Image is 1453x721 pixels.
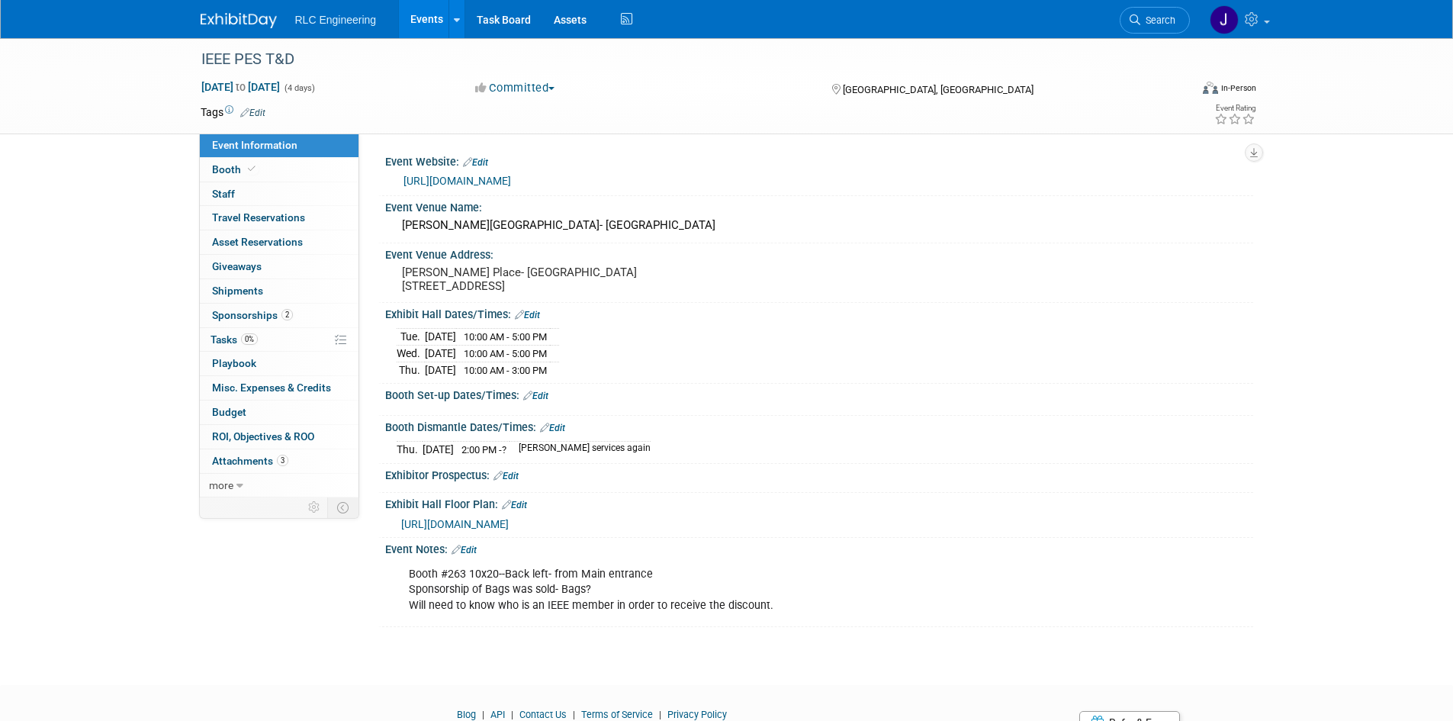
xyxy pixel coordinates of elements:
span: 2 [281,309,293,320]
span: ROI, Objectives & ROO [212,430,314,443]
td: [DATE] [423,442,454,458]
span: Budget [212,406,246,418]
a: Attachments3 [200,449,358,473]
td: [PERSON_NAME] services again [510,442,651,458]
a: Booth [200,158,358,182]
td: Toggle Event Tabs [327,497,358,517]
a: Edit [493,471,519,481]
a: API [490,709,505,720]
div: Exhibit Hall Dates/Times: [385,303,1253,323]
div: Event Venue Name: [385,196,1253,215]
span: Shipments [212,285,263,297]
a: Blog [457,709,476,720]
div: Event Rating [1214,105,1255,112]
span: more [209,479,233,491]
a: Contact Us [519,709,567,720]
td: Personalize Event Tab Strip [301,497,328,517]
a: Event Information [200,134,358,157]
a: Staff [200,182,358,206]
span: [DATE] [DATE] [201,80,281,94]
div: In-Person [1220,82,1256,94]
td: Wed. [397,346,425,362]
div: Booth Dismantle Dates/Times: [385,416,1253,436]
td: [DATE] [425,346,456,362]
span: | [569,709,579,720]
button: Committed [470,80,561,96]
span: Asset Reservations [212,236,303,248]
span: Sponsorships [212,309,293,321]
span: to [233,81,248,93]
div: Exhibit Hall Floor Plan: [385,493,1253,513]
span: 10:00 AM - 5:00 PM [464,331,547,343]
div: Event Format [1100,79,1257,102]
span: 0% [241,333,258,345]
td: [DATE] [425,329,456,346]
a: Terms of Service [581,709,653,720]
div: Event Notes: [385,538,1253,558]
img: ExhibitDay [201,13,277,28]
td: Tue. [397,329,425,346]
div: Booth Set-up Dates/Times: [385,384,1253,404]
div: IEEE PES T&D [196,46,1167,73]
a: more [200,474,358,497]
pre: [PERSON_NAME] Place- [GEOGRAPHIC_DATA] [STREET_ADDRESS] [402,266,730,293]
span: Booth [212,163,259,175]
div: Booth #263 10x20--Back left- from Main entrance Sponsorship of Bags was sold- Bags? Will need to ... [398,559,1085,620]
span: Travel Reservations [212,211,305,224]
span: Giveaways [212,260,262,272]
td: [DATE] [425,362,456,378]
span: Staff [212,188,235,200]
span: Attachments [212,455,288,467]
span: [GEOGRAPHIC_DATA], [GEOGRAPHIC_DATA] [843,84,1033,95]
span: 10:00 AM - 3:00 PM [464,365,547,376]
span: (4 days) [283,83,315,93]
a: Playbook [200,352,358,375]
a: Edit [463,157,488,168]
a: Search [1120,7,1190,34]
span: 3 [277,455,288,466]
a: Edit [540,423,565,433]
a: Edit [515,310,540,320]
img: Format-Inperson.png [1203,82,1218,94]
span: Playbook [212,357,256,369]
a: Edit [502,500,527,510]
td: Thu. [397,362,425,378]
span: | [655,709,665,720]
span: Misc. Expenses & Credits [212,381,331,394]
div: [PERSON_NAME][GEOGRAPHIC_DATA]- [GEOGRAPHIC_DATA] [397,214,1242,237]
span: Tasks [211,333,258,346]
a: Privacy Policy [667,709,727,720]
div: Exhibitor Prospectus: [385,464,1253,484]
span: Event Information [212,139,297,151]
a: Asset Reservations [200,230,358,254]
span: RLC Engineering [295,14,377,26]
span: Search [1140,14,1175,26]
a: Edit [523,391,548,401]
td: Thu. [397,442,423,458]
a: [URL][DOMAIN_NAME] [401,518,509,530]
span: | [507,709,517,720]
a: Giveaways [200,255,358,278]
td: Tags [201,105,265,120]
div: Event Venue Address: [385,243,1253,262]
a: Edit [240,108,265,118]
i: Booth reservation complete [248,165,256,173]
a: Shipments [200,279,358,303]
a: Sponsorships2 [200,304,358,327]
a: [URL][DOMAIN_NAME] [403,175,511,187]
img: Justin Dodd [1210,5,1239,34]
span: | [478,709,488,720]
span: 2:00 PM - [461,444,506,455]
span: 10:00 AM - 5:00 PM [464,348,547,359]
a: Tasks0% [200,328,358,352]
span: ? [502,444,506,455]
a: Travel Reservations [200,206,358,230]
div: Event Website: [385,150,1253,170]
a: ROI, Objectives & ROO [200,425,358,449]
a: Budget [200,401,358,424]
a: Misc. Expenses & Credits [200,376,358,400]
a: Edit [452,545,477,555]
